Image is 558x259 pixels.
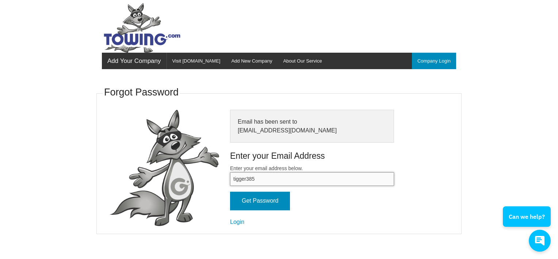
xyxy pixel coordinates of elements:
h3: Forgot Password [104,86,179,100]
a: Login [230,219,244,225]
label: Enter your email address below. [230,165,394,186]
a: Add New Company [226,53,278,69]
input: Get Password [230,192,290,210]
h4: Enter your Email Address [230,150,394,162]
img: Towing.com Logo [102,3,182,53]
img: fox-Presenting.png [110,110,219,226]
a: Company Login [412,53,456,69]
a: Add Your Company [102,53,167,69]
div: Email has been sent to [EMAIL_ADDRESS][DOMAIN_NAME] [230,110,394,143]
iframe: Conversations [497,186,558,259]
input: Enter your email address below. [230,172,394,186]
a: Visit [DOMAIN_NAME] [167,53,226,69]
a: About Our Service [278,53,327,69]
